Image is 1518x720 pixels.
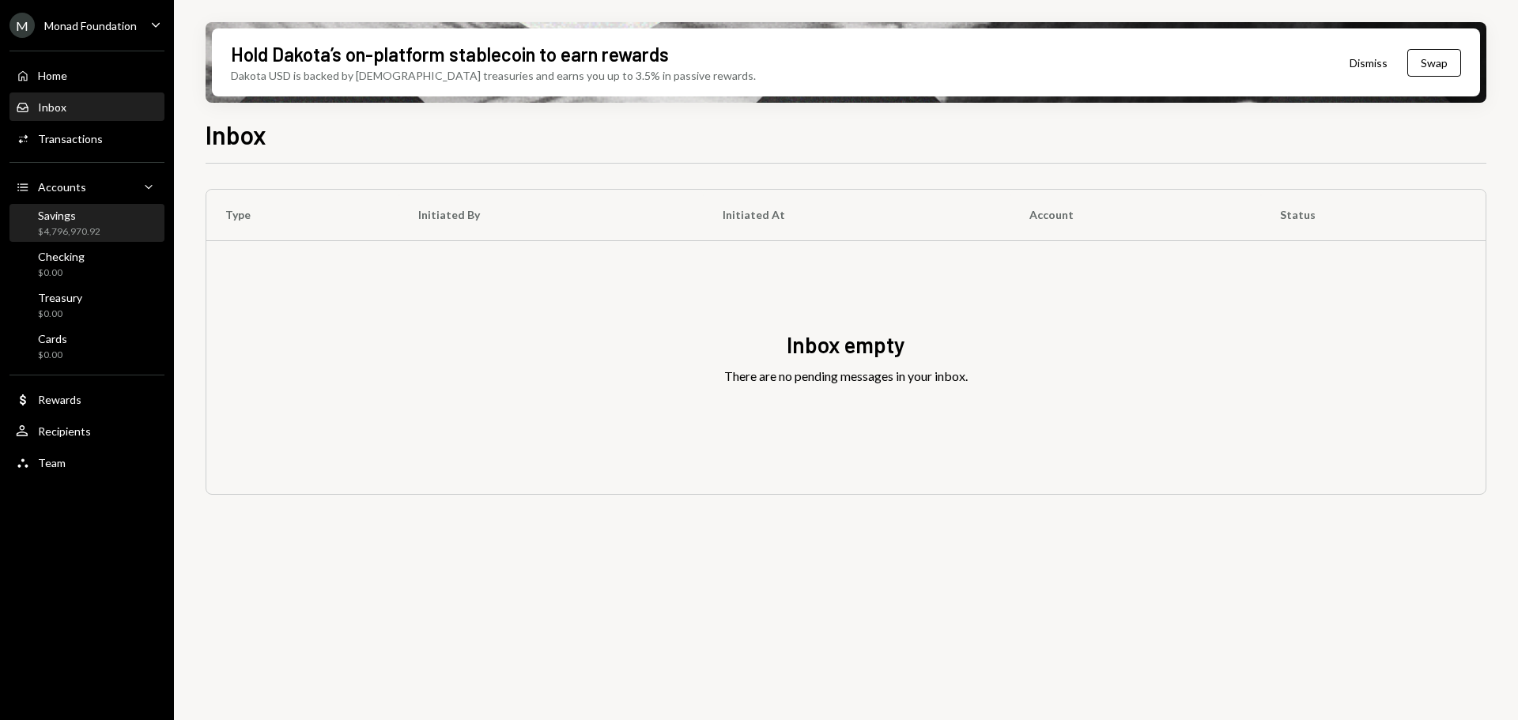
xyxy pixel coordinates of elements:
[399,190,704,240] th: Initiated By
[206,119,266,150] h1: Inbox
[38,393,81,406] div: Rewards
[38,332,67,345] div: Cards
[38,266,85,280] div: $0.00
[38,456,66,469] div: Team
[38,291,82,304] div: Treasury
[9,92,164,121] a: Inbox
[38,209,100,222] div: Savings
[9,286,164,324] a: Treasury$0.00
[38,225,100,239] div: $4,796,970.92
[38,69,67,82] div: Home
[9,172,164,201] a: Accounts
[9,13,35,38] div: M
[38,424,91,438] div: Recipients
[9,124,164,153] a: Transactions
[9,327,164,365] a: Cards$0.00
[9,417,164,445] a: Recipients
[38,250,85,263] div: Checking
[9,61,164,89] a: Home
[1010,190,1261,240] th: Account
[9,204,164,242] a: Savings$4,796,970.92
[231,67,756,84] div: Dakota USD is backed by [DEMOGRAPHIC_DATA] treasuries and earns you up to 3.5% in passive rewards.
[724,367,968,386] div: There are no pending messages in your inbox.
[38,132,103,145] div: Transactions
[231,41,669,67] div: Hold Dakota’s on-platform stablecoin to earn rewards
[9,385,164,413] a: Rewards
[704,190,1010,240] th: Initiated At
[206,190,399,240] th: Type
[1330,44,1407,81] button: Dismiss
[1261,190,1486,240] th: Status
[787,330,905,360] div: Inbox empty
[9,245,164,283] a: Checking$0.00
[38,307,82,321] div: $0.00
[9,448,164,477] a: Team
[1407,49,1461,77] button: Swap
[38,100,66,114] div: Inbox
[38,180,86,194] div: Accounts
[44,19,137,32] div: Monad Foundation
[38,349,67,362] div: $0.00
